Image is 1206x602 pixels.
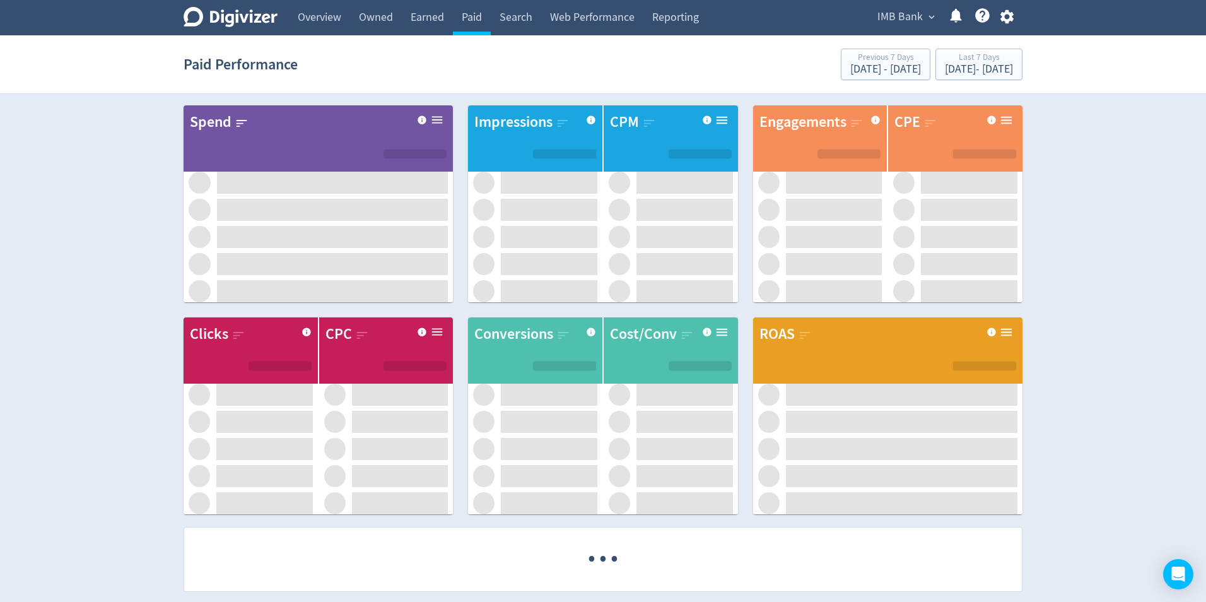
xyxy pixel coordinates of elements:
[841,49,930,80] button: Previous 7 Days[DATE] - [DATE]
[610,324,677,345] div: Cost/Conv
[894,112,920,133] div: CPE
[610,112,639,133] div: CPM
[873,7,938,27] button: IMB Bank
[1163,559,1193,589] div: Open Intercom Messenger
[945,53,1013,64] div: Last 7 Days
[850,53,921,64] div: Previous 7 Days
[184,44,298,85] h1: Paid Performance
[474,324,553,345] div: Conversions
[597,528,609,591] span: ·
[759,324,795,345] div: ROAS
[850,64,921,75] div: [DATE] - [DATE]
[190,112,231,133] div: Spend
[609,528,620,591] span: ·
[877,7,923,27] span: IMB Bank
[759,112,846,133] div: Engagements
[325,324,352,345] div: CPC
[190,324,228,345] div: Clicks
[945,64,1013,75] div: [DATE] - [DATE]
[935,49,1022,80] button: Last 7 Days[DATE]- [DATE]
[474,112,553,133] div: Impressions
[586,528,597,591] span: ·
[926,11,937,23] span: expand_more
